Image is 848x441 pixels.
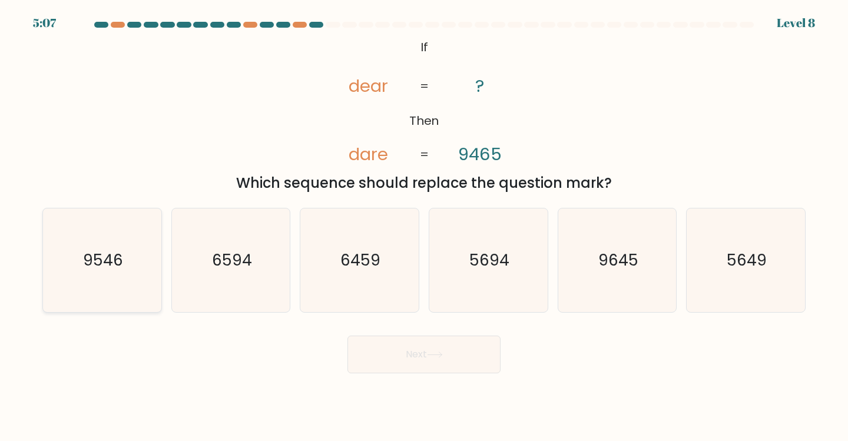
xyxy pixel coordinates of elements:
text: 5649 [727,249,767,271]
svg: @import url('[URL][DOMAIN_NAME]); [317,35,532,168]
text: 5694 [469,249,509,271]
button: Next [347,336,501,373]
text: 6594 [212,249,252,271]
div: 5:07 [33,14,56,32]
tspan: dare [349,142,388,166]
tspan: dear [349,74,388,98]
div: Level 8 [777,14,815,32]
tspan: Then [409,113,439,130]
text: 9546 [83,249,123,271]
tspan: = [420,147,429,163]
tspan: 9465 [458,142,502,167]
text: 6459 [340,249,380,271]
tspan: ? [475,74,484,98]
tspan: = [420,78,429,94]
tspan: If [420,39,428,55]
div: Which sequence should replace the question mark? [49,173,799,194]
text: 9645 [598,249,638,271]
